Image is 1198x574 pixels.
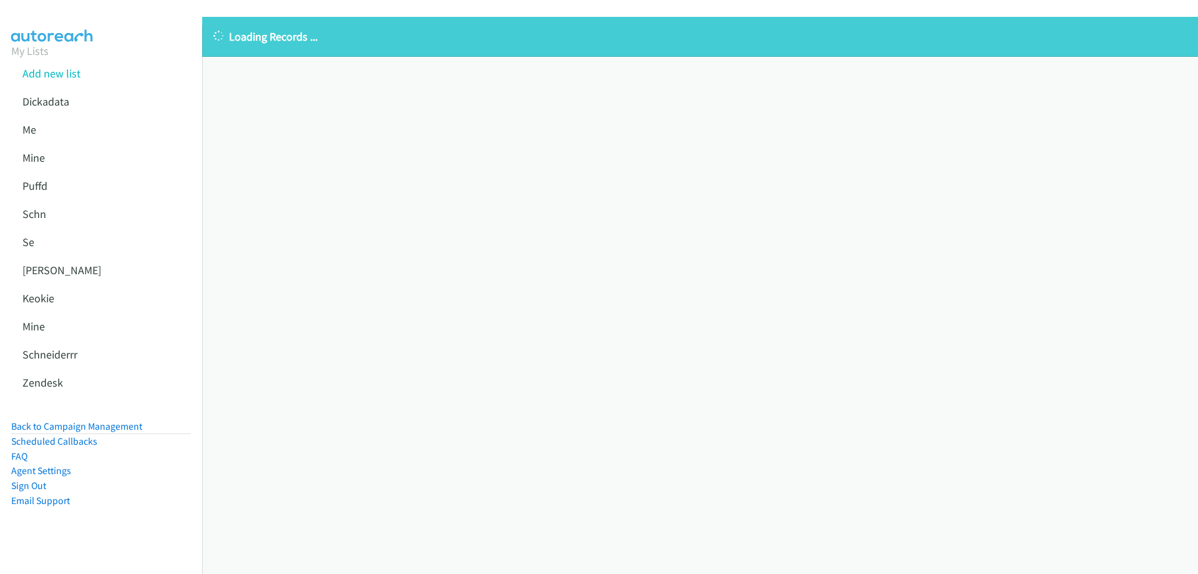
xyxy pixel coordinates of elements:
a: Agent Settings [11,465,71,477]
a: Sign Out [11,480,46,492]
a: Dickadata [22,94,69,109]
a: Add new list [22,66,80,81]
a: Email Support [11,495,70,507]
a: Me [22,122,36,137]
a: Scheduled Callbacks [11,435,97,447]
a: Zendesk [22,375,63,390]
a: Keokie [22,291,54,305]
a: Schn [22,207,46,221]
p: Loading Records ... [213,28,1187,45]
a: Back to Campaign Management [11,420,142,432]
a: Puffd [22,179,47,193]
a: Schneiderrr [22,347,77,362]
a: Mine [22,151,45,165]
a: Se [22,235,34,249]
a: FAQ [11,450,27,462]
a: My Lists [11,44,49,58]
a: Mine [22,319,45,334]
a: [PERSON_NAME] [22,263,101,277]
